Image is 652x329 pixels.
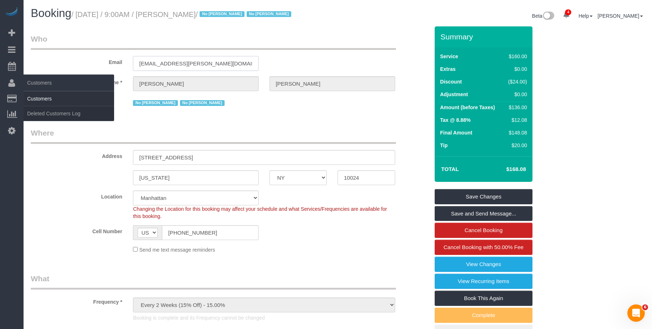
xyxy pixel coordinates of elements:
[338,170,395,185] input: Zip Code
[440,129,472,136] label: Final Amount
[578,13,593,19] a: Help
[133,76,259,91] input: First Name
[444,244,524,250] span: Cancel Booking with 50.00% Fee
[440,65,456,73] label: Extras
[247,11,291,17] span: No [PERSON_NAME]
[627,304,645,322] iframe: Intercom live chat
[31,128,396,144] legend: Where
[435,291,532,306] a: Book This Again
[642,304,648,310] span: 6
[31,273,396,290] legend: What
[565,9,571,15] span: 4
[24,91,114,121] ul: Customers
[269,76,395,91] input: Last Name
[4,7,19,17] img: Automaid Logo
[505,65,527,73] div: $0.00
[440,53,458,60] label: Service
[139,247,215,253] span: Send me text message reminders
[133,56,259,71] input: Email
[24,74,114,91] span: Customers
[505,129,527,136] div: $148.08
[31,7,71,20] span: Booking
[435,189,532,204] a: Save Changes
[505,142,527,149] div: $20.00
[435,257,532,272] a: View Changes
[435,240,532,255] a: Cancel Booking with 50.00% Fee
[485,166,526,172] h4: $168.08
[505,91,527,98] div: $0.00
[133,314,395,321] p: Booking is complete and its Frequency cannot be changed
[440,104,495,111] label: Amount (before Taxes)
[435,223,532,238] a: Cancel Booking
[133,100,177,106] span: No [PERSON_NAME]
[598,13,643,19] a: [PERSON_NAME]
[162,225,259,240] input: Cell Number
[559,7,573,23] a: 4
[25,56,128,66] label: Email
[180,100,225,106] span: No [PERSON_NAME]
[505,104,527,111] div: $136.00
[200,11,244,17] span: No [PERSON_NAME]
[25,191,128,200] label: Location
[31,34,396,50] legend: Who
[532,13,555,19] a: Beta
[25,225,128,235] label: Cell Number
[133,170,259,185] input: City
[440,142,448,149] label: Tip
[71,10,293,18] small: / [DATE] / 9:00AM / [PERSON_NAME]
[133,206,387,219] span: Changing the Location for this booking may affect your schedule and what Services/Frequencies are...
[505,53,527,60] div: $160.00
[24,106,114,121] a: Deleted Customers Log
[24,91,114,106] a: Customers
[542,12,554,21] img: New interface
[25,296,128,305] label: Frequency *
[440,33,529,41] h3: Summary
[505,78,527,85] div: ($24.00)
[25,150,128,160] label: Address
[435,206,532,221] a: Save and Send Message...
[441,166,459,172] strong: Total
[440,78,462,85] label: Discount
[440,116,471,124] label: Tax @ 8.88%
[440,91,468,98] label: Adjustment
[505,116,527,124] div: $12.08
[196,10,293,18] span: /
[435,274,532,289] a: View Recurring Items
